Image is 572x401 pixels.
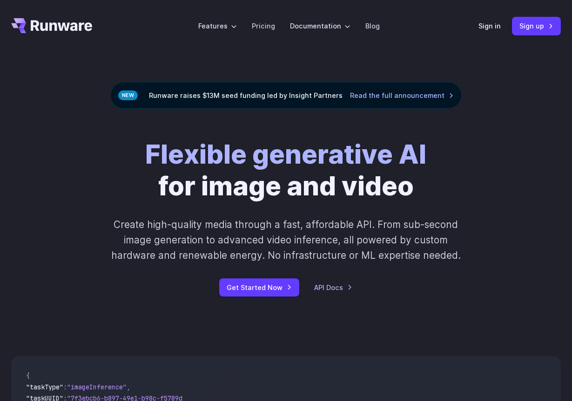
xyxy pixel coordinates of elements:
a: Read the full announcement [350,90,454,101]
a: API Docs [314,282,352,293]
span: { [26,372,30,380]
a: Sign up [512,17,561,35]
a: Sign in [478,21,501,31]
a: Blog [365,21,380,31]
div: Runware raises $13M seed funding led by Insight Partners [110,82,462,109]
a: Get Started Now [219,278,299,297]
h1: for image and video [145,138,426,202]
span: : [63,383,67,391]
strong: Flexible generative AI [145,138,426,170]
span: "imageInference" [67,383,127,391]
a: Pricing [252,21,275,31]
span: "taskType" [26,383,63,391]
label: Features [198,21,237,31]
label: Documentation [290,21,350,31]
a: Go to / [11,18,92,33]
span: , [127,383,130,391]
p: Create high-quality media through a fast, affordable API. From sub-second image generation to adv... [110,217,462,263]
